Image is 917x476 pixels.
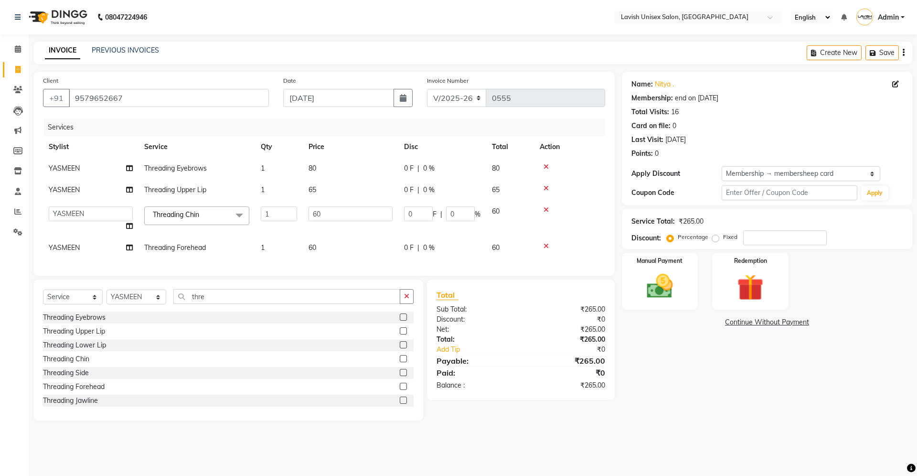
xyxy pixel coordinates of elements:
[429,335,521,345] div: Total:
[492,164,500,173] span: 80
[43,396,98,406] div: Threading Jawline
[861,186,888,200] button: Apply
[144,164,207,173] span: Threading Eyebrows
[43,340,106,350] div: Threading Lower Lip
[655,149,659,159] div: 0
[45,42,80,59] a: INVOICE
[878,12,899,22] span: Admin
[624,317,910,327] a: Continue Without Payment
[437,290,458,300] span: Total
[43,136,139,158] th: Stylist
[492,207,500,216] span: 60
[637,257,682,265] label: Manual Payment
[521,335,612,345] div: ₹265.00
[417,185,419,195] span: |
[631,121,671,131] div: Card on file:
[440,209,442,219] span: |
[492,243,500,252] span: 60
[92,46,159,54] a: PREVIOUS INVOICES
[139,136,255,158] th: Service
[521,367,612,379] div: ₹0
[153,210,199,219] span: Threading Chin
[309,164,316,173] span: 80
[429,325,521,335] div: Net:
[199,210,203,219] a: x
[429,355,521,367] div: Payable:
[303,136,398,158] th: Price
[144,185,206,194] span: Threading Upper Lip
[69,89,269,107] input: Search by Name/Mobile/Email/Code
[43,76,58,85] label: Client
[665,135,686,145] div: [DATE]
[672,121,676,131] div: 0
[734,257,767,265] label: Redemption
[679,216,704,227] div: ₹265.00
[671,107,679,117] div: 16
[429,304,521,314] div: Sub Total:
[492,185,500,194] span: 65
[631,149,653,159] div: Points:
[807,45,862,60] button: Create New
[722,185,857,200] input: Enter Offer / Coupon Code
[675,93,718,103] div: end on [DATE]
[283,76,296,85] label: Date
[639,271,682,302] img: _cash.svg
[521,355,612,367] div: ₹265.00
[44,119,612,136] div: Services
[255,136,303,158] th: Qty
[631,188,722,198] div: Coupon Code
[404,163,414,173] span: 0 F
[534,136,605,158] th: Action
[521,314,612,325] div: ₹0
[43,313,106,323] div: Threading Eyebrows
[309,185,316,194] span: 65
[423,243,435,253] span: 0 %
[856,9,873,25] img: Admin
[631,93,673,103] div: Membership:
[427,76,469,85] label: Invoice Number
[865,45,899,60] button: Save
[398,136,486,158] th: Disc
[631,233,661,243] div: Discount:
[521,325,612,335] div: ₹265.00
[729,271,772,304] img: _gift.svg
[309,243,316,252] span: 60
[631,169,722,179] div: Apply Discount
[631,216,675,227] div: Service Total:
[43,354,89,364] div: Threading Chin
[417,163,419,173] span: |
[423,185,435,195] span: 0 %
[24,4,90,31] img: logo
[261,185,265,194] span: 1
[631,107,669,117] div: Total Visits:
[429,367,521,379] div: Paid:
[521,380,612,390] div: ₹265.00
[423,163,435,173] span: 0 %
[433,209,437,219] span: F
[536,345,612,355] div: ₹0
[404,185,414,195] span: 0 F
[521,304,612,314] div: ₹265.00
[631,79,653,89] div: Name:
[43,326,105,336] div: Threading Upper Lip
[43,89,70,107] button: +91
[723,233,737,241] label: Fixed
[417,243,419,253] span: |
[631,135,663,145] div: Last Visit:
[486,136,534,158] th: Total
[678,233,708,241] label: Percentage
[105,4,147,31] b: 08047224946
[429,380,521,390] div: Balance :
[173,289,400,304] input: Search or Scan
[429,345,536,355] a: Add Tip
[43,368,89,378] div: Threading Side
[429,314,521,325] div: Discount:
[43,382,105,392] div: Threading Forehead
[404,243,414,253] span: 0 F
[144,243,206,252] span: Threading Forehead
[49,185,80,194] span: YASMEEN
[49,164,80,173] span: YASMEEN
[261,164,265,173] span: 1
[475,209,480,219] span: %
[655,79,674,89] a: Nitya .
